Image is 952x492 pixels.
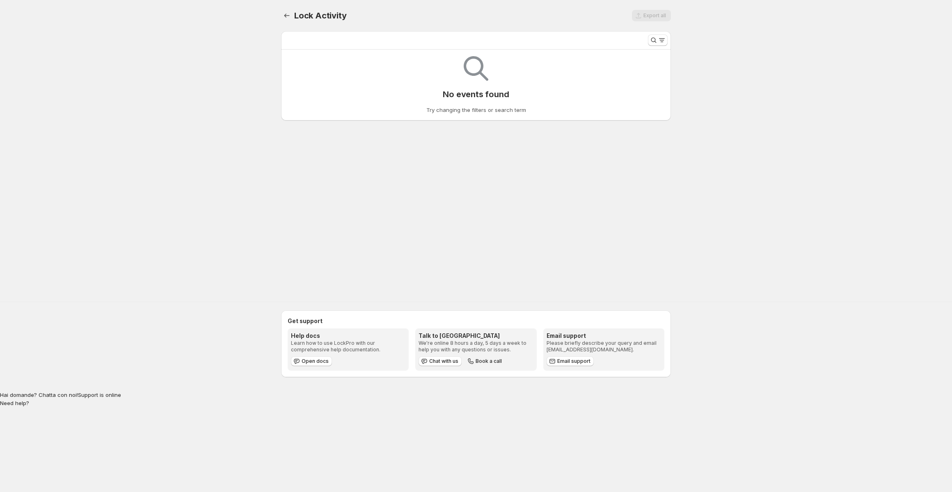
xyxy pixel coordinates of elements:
span: Lock Activity [294,11,346,20]
span: Chat with us [429,358,458,364]
p: No events found [443,89,509,99]
button: Search and filter results [648,34,668,46]
img: Empty search results [464,56,488,81]
h2: Get support [288,317,664,325]
span: Email support [557,358,590,364]
button: Chat with us [419,356,462,366]
button: Back [281,10,293,21]
p: Please briefly describe your query and email [EMAIL_ADDRESS][DOMAIN_NAME]. [547,340,661,353]
h3: Email support [547,332,661,340]
p: We're online 8 hours a day, 5 days a week to help you with any questions or issues. [419,340,533,353]
button: Book a call [465,356,505,366]
span: Book a call [476,358,502,364]
span: Support is online [78,392,121,398]
p: Learn how to use LockPro with our comprehensive help documentation. [291,340,405,353]
a: Email support [547,356,594,366]
span: Open docs [302,358,329,364]
h3: Talk to [GEOGRAPHIC_DATA] [419,332,533,340]
p: Try changing the filters or search term [426,106,526,114]
h3: Help docs [291,332,405,340]
a: Open docs [291,356,332,366]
